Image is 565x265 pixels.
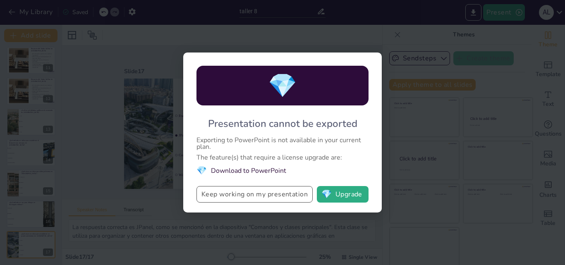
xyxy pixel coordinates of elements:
div: Exporting to PowerPoint is not available in your current plan. [196,137,369,150]
span: diamond [268,70,297,102]
span: diamond [321,190,332,198]
div: The feature(s) that require a license upgrade are: [196,154,369,161]
span: diamond [196,165,207,176]
button: diamondUpgrade [317,186,369,203]
button: Keep working on my presentation [196,186,313,203]
li: Download to PowerPoint [196,165,369,176]
div: Presentation cannot be exported [208,117,357,130]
